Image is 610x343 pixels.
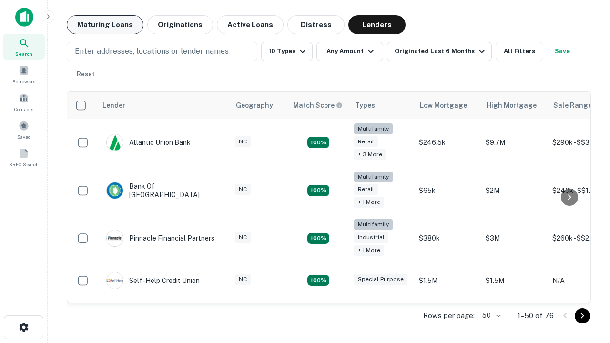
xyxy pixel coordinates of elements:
div: Pinnacle Financial Partners [106,230,214,247]
div: Sale Range [553,100,592,111]
div: Bank Of [GEOGRAPHIC_DATA] [106,182,221,199]
span: Saved [17,133,31,141]
div: NC [235,274,251,285]
div: Matching Properties: 10, hasApolloMatch: undefined [307,137,329,148]
button: 10 Types [261,42,313,61]
button: Originated Last 6 Months [387,42,492,61]
div: 50 [478,309,502,323]
div: Industrial [354,232,388,243]
span: Search [15,50,32,58]
button: Active Loans [217,15,284,34]
button: Save your search to get updates of matches that match your search criteria. [547,42,578,61]
p: 1–50 of 76 [518,310,554,322]
div: Matching Properties: 14, hasApolloMatch: undefined [307,233,329,244]
h6: Match Score [293,100,341,111]
div: Matching Properties: 11, hasApolloMatch: undefined [307,275,329,286]
td: $246.5k [414,119,481,167]
button: Go to next page [575,308,590,323]
img: picture [107,134,123,151]
span: Contacts [14,105,33,113]
button: Originations [147,15,213,34]
div: Multifamily [354,171,393,182]
img: picture [107,272,123,289]
img: picture [107,182,123,199]
div: + 3 more [354,149,386,160]
th: Types [349,92,414,119]
a: Saved [3,117,45,142]
a: SREO Search [3,144,45,170]
th: Low Mortgage [414,92,481,119]
button: All Filters [496,42,543,61]
button: Distress [287,15,345,34]
th: Lender [97,92,230,119]
div: NC [235,232,251,243]
img: capitalize-icon.png [15,8,33,27]
td: $1.5M [414,262,481,299]
a: Borrowers [3,61,45,87]
div: NC [235,184,251,195]
a: Contacts [3,89,45,115]
div: Matching Properties: 17, hasApolloMatch: undefined [307,185,329,196]
button: Lenders [348,15,406,34]
div: Capitalize uses an advanced AI algorithm to match your search with the best lender. The match sco... [293,100,343,111]
a: Search [3,34,45,60]
div: Geography [236,100,273,111]
div: Special Purpose [354,274,407,285]
div: + 1 more [354,197,384,208]
div: Originated Last 6 Months [395,46,488,57]
div: + 1 more [354,245,384,256]
img: picture [107,230,123,246]
td: $2M [481,167,548,215]
td: $65k [414,167,481,215]
div: Low Mortgage [420,100,467,111]
button: Maturing Loans [67,15,143,34]
div: Lender [102,100,125,111]
th: Geography [230,92,287,119]
div: Retail [354,136,378,147]
button: Any Amount [316,42,383,61]
p: Rows per page: [423,310,475,322]
iframe: Chat Widget [562,267,610,313]
div: Atlantic Union Bank [106,134,191,151]
div: Retail [354,184,378,195]
button: Enter addresses, locations or lender names [67,42,257,61]
span: SREO Search [9,161,39,168]
td: $3M [481,214,548,262]
td: $1.5M [481,262,548,299]
div: Multifamily [354,219,393,230]
div: Self-help Credit Union [106,272,200,289]
td: $9.7M [481,119,548,167]
p: Enter addresses, locations or lender names [75,46,229,57]
div: Multifamily [354,123,393,134]
div: High Mortgage [487,100,537,111]
button: Reset [71,65,101,84]
div: Types [355,100,375,111]
span: Borrowers [12,78,35,85]
th: High Mortgage [481,92,548,119]
th: Capitalize uses an advanced AI algorithm to match your search with the best lender. The match sco... [287,92,349,119]
td: $380k [414,214,481,262]
div: NC [235,136,251,147]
